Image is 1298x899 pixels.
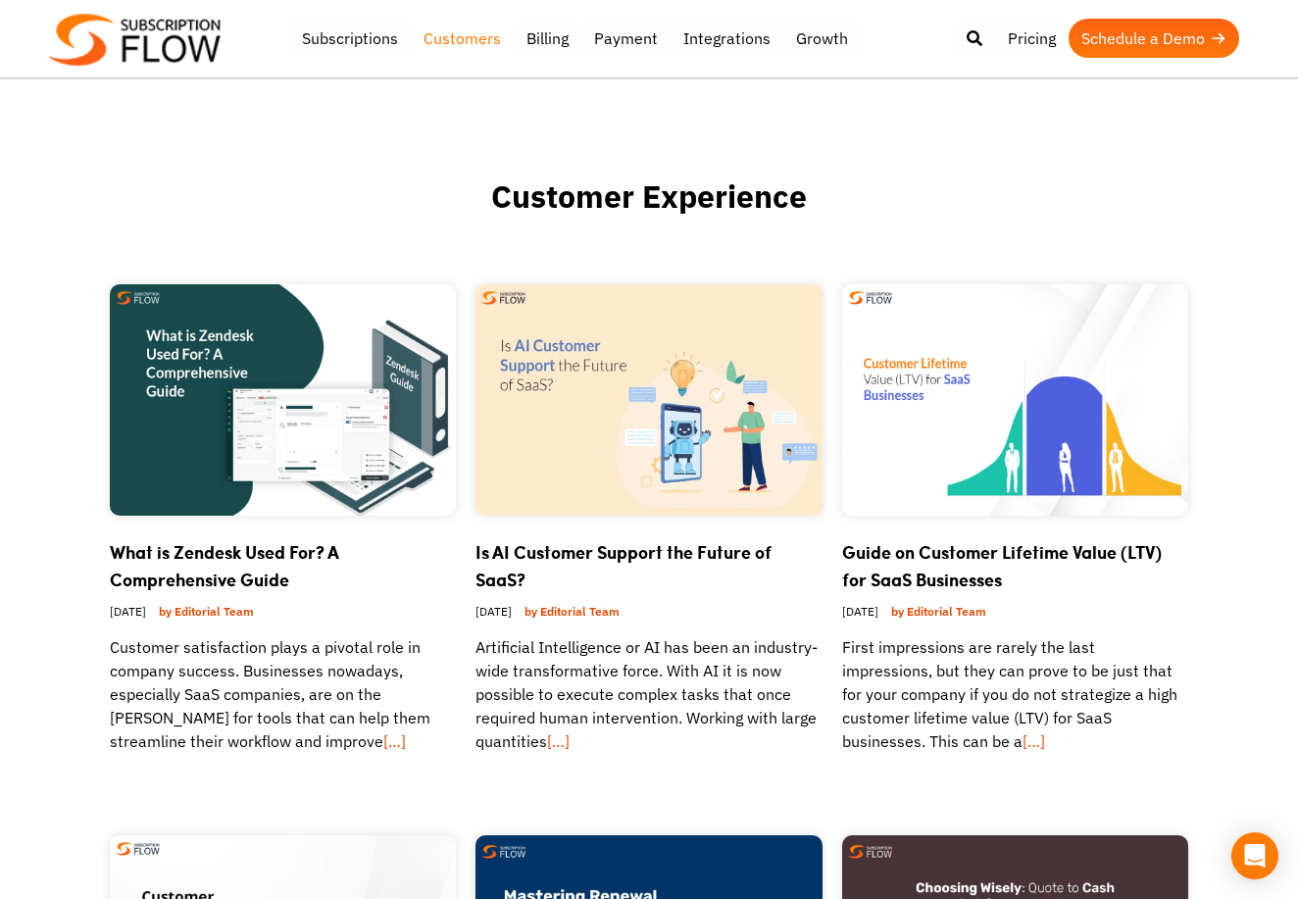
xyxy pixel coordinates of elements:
[110,593,456,635] div: [DATE]
[110,539,338,592] a: What is Zendesk Used For? A Comprehensive Guide
[517,599,627,624] a: by Editorial Team
[289,19,411,58] a: Subscriptions
[547,731,570,751] a: […]
[475,593,822,635] div: [DATE]
[383,731,406,751] a: […]
[581,19,671,58] a: Payment
[110,635,456,753] p: Customer satisfaction plays a pivotal role in company success. Businesses nowadays, especially Sa...
[475,284,822,516] img: Is AI Customer Support the Future of SaaS?
[151,599,262,624] a: by Editorial Team
[1231,832,1278,879] div: Open Intercom Messenger
[842,539,1162,592] a: Guide on Customer Lifetime Value (LTV) for SaaS Businesses
[842,635,1188,753] p: First impressions are rarely the last impressions, but they can prove to be just that for your co...
[671,19,783,58] a: Integrations
[110,284,456,516] img: What is Zendesk Used For A Comprehensive Guide
[49,14,221,66] img: Subscriptionflow
[783,19,861,58] a: Growth
[475,539,772,592] a: Is AI Customer Support the Future of SaaS?
[514,19,581,58] a: Billing
[61,176,1237,265] h1: Customer Experience
[842,593,1188,635] div: [DATE]
[411,19,514,58] a: Customers
[1023,731,1045,751] a: […]
[842,284,1188,516] img: Guide on Customer Lifetime Value (LTV) for SaaS Businesses
[1069,19,1239,58] a: Schedule a Demo
[475,635,822,753] p: Artificial Intelligence or AI has been an industry-wide transformative force. With AI it is now p...
[883,599,994,624] a: by Editorial Team
[995,19,1069,58] a: Pricing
